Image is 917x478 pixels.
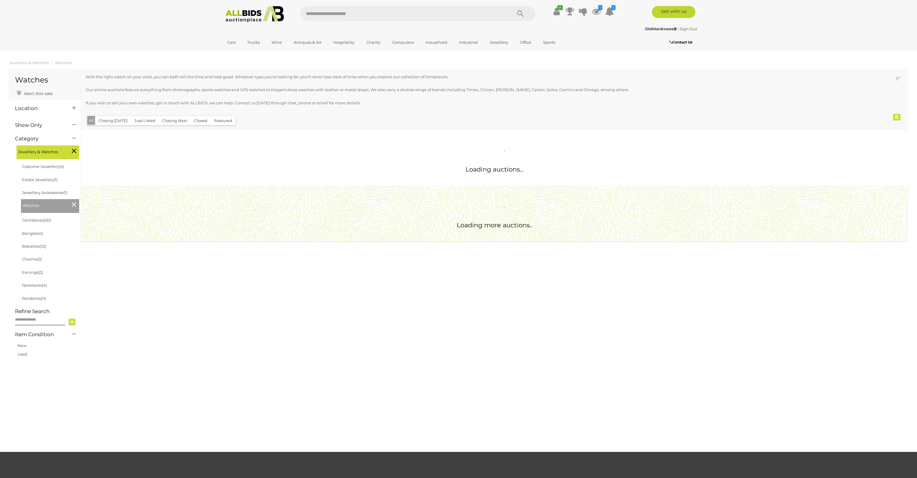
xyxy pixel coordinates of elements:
[516,37,535,47] a: Office
[223,47,274,57] a: [GEOGRAPHIC_DATA]
[422,37,451,47] a: Household
[243,37,264,47] a: Trucks
[466,166,523,173] span: Loading auctions...
[598,5,602,10] i: 1
[95,116,131,125] button: Closing [DATE]
[17,343,26,348] a: New
[388,37,418,47] a: Computers
[645,26,678,31] a: OldManKnees
[59,164,64,169] span: (4)
[38,270,43,275] span: (2)
[592,6,601,17] a: 1
[15,309,79,314] h4: Refine Search
[9,60,49,65] a: Jewellery & Watches
[22,270,43,275] a: Earrings(2)
[611,5,616,10] i: 1
[190,116,211,125] button: Closed
[22,283,47,288] a: Necklaces(4)
[893,114,901,121] div: 0
[290,37,325,47] a: Antiques & Art
[15,122,63,128] h4: Show Only
[605,6,614,17] a: 1
[42,283,47,288] span: (4)
[15,332,63,337] h4: Item Condition
[22,218,51,223] a: Gemstones(30)
[54,177,58,182] span: (1)
[22,177,58,182] a: Estate Jewellery(1)
[223,37,239,47] a: Cars
[552,6,561,17] a: ✔
[64,190,67,195] span: (1)
[222,6,287,22] img: Allbids.com.au
[486,37,512,47] a: Jewellery
[22,201,67,209] span: Watches
[329,37,358,47] a: Hospitality
[41,296,46,301] span: (11)
[645,26,677,31] strong: OldManKnees
[22,296,46,301] a: Pendants(11)
[22,91,52,96] span: Alert this sale
[131,116,159,125] button: Just Listed
[159,116,191,125] button: Closing Next
[678,26,679,31] span: |
[15,88,54,97] a: Alert this sale
[18,147,63,155] span: Jewellery & Watches
[670,40,692,44] b: Contact Us
[85,100,831,106] p: If you wish to sell your own watches, get in touch with ALLBIDS; we can help. Contact us [DATE] t...
[55,60,72,65] a: Watches
[85,73,831,80] p: With the right watch on your wrist, you can both tell the time and look good. Whatever type you'r...
[17,352,27,357] a: Used
[505,6,535,21] button: Search
[455,37,482,47] a: Industrial
[15,106,63,111] h4: Location
[539,37,559,47] a: Sports
[362,37,384,47] a: Charity
[457,221,532,229] span: Loading more auctions..
[38,231,43,236] span: (4)
[22,231,43,236] a: Bangles(4)
[44,218,51,223] span: (30)
[85,86,831,93] p: Our online auctions feature everything from chronographs, sports watches and GPS watches to elega...
[22,257,42,261] a: Charms(3)
[557,5,563,10] i: ✔
[22,244,46,249] a: Bracelets(12)
[22,190,67,195] a: Jewellery Accessories(1)
[87,116,95,125] button: All
[15,136,63,142] h4: Category
[670,39,694,46] a: Contact Us
[22,164,64,169] a: Costume Jewellery(4)
[37,257,42,261] span: (3)
[680,26,697,31] a: Sign Out
[15,76,75,84] h1: Watches
[211,116,236,125] button: Featured
[268,37,286,47] a: Wine
[40,244,46,249] span: (12)
[652,6,695,18] a: Sell with us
